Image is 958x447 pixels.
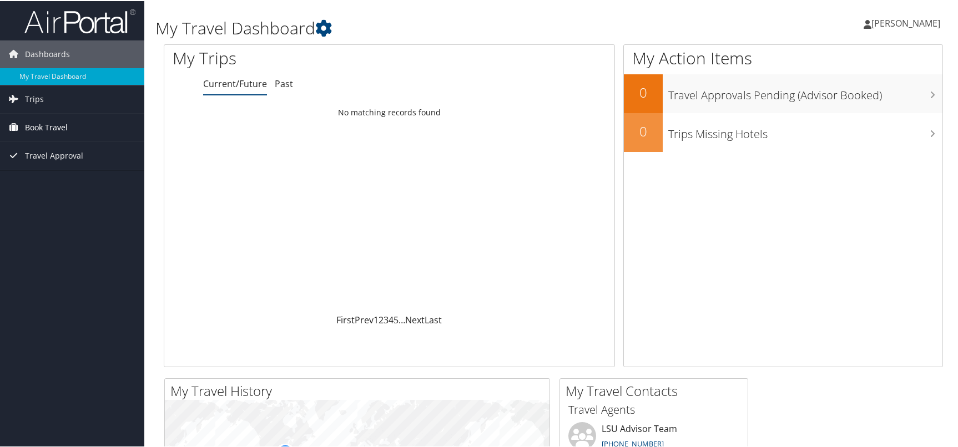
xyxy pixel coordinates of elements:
[24,7,135,33] img: airportal-logo.png
[355,313,374,325] a: Prev
[25,84,44,112] span: Trips
[624,121,663,140] h2: 0
[425,313,442,325] a: Last
[374,313,379,325] a: 1
[155,16,686,39] h1: My Travel Dashboard
[624,45,942,69] h1: My Action Items
[624,112,942,151] a: 0Trips Missing Hotels
[25,113,68,140] span: Book Travel
[25,141,83,169] span: Travel Approval
[668,81,942,102] h3: Travel Approvals Pending (Advisor Booked)
[25,39,70,67] span: Dashboards
[379,313,384,325] a: 2
[871,16,940,28] span: [PERSON_NAME]
[389,313,394,325] a: 4
[384,313,389,325] a: 3
[164,101,614,121] td: No matching records found
[394,313,399,325] a: 5
[203,77,267,89] a: Current/Future
[624,73,942,112] a: 0Travel Approvals Pending (Advisor Booked)
[624,82,663,101] h2: 0
[864,6,951,39] a: [PERSON_NAME]
[399,313,405,325] span: …
[668,120,942,141] h3: Trips Missing Hotels
[275,77,293,89] a: Past
[336,313,355,325] a: First
[405,313,425,325] a: Next
[568,401,739,416] h3: Travel Agents
[170,380,549,399] h2: My Travel History
[173,45,419,69] h1: My Trips
[566,380,748,399] h2: My Travel Contacts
